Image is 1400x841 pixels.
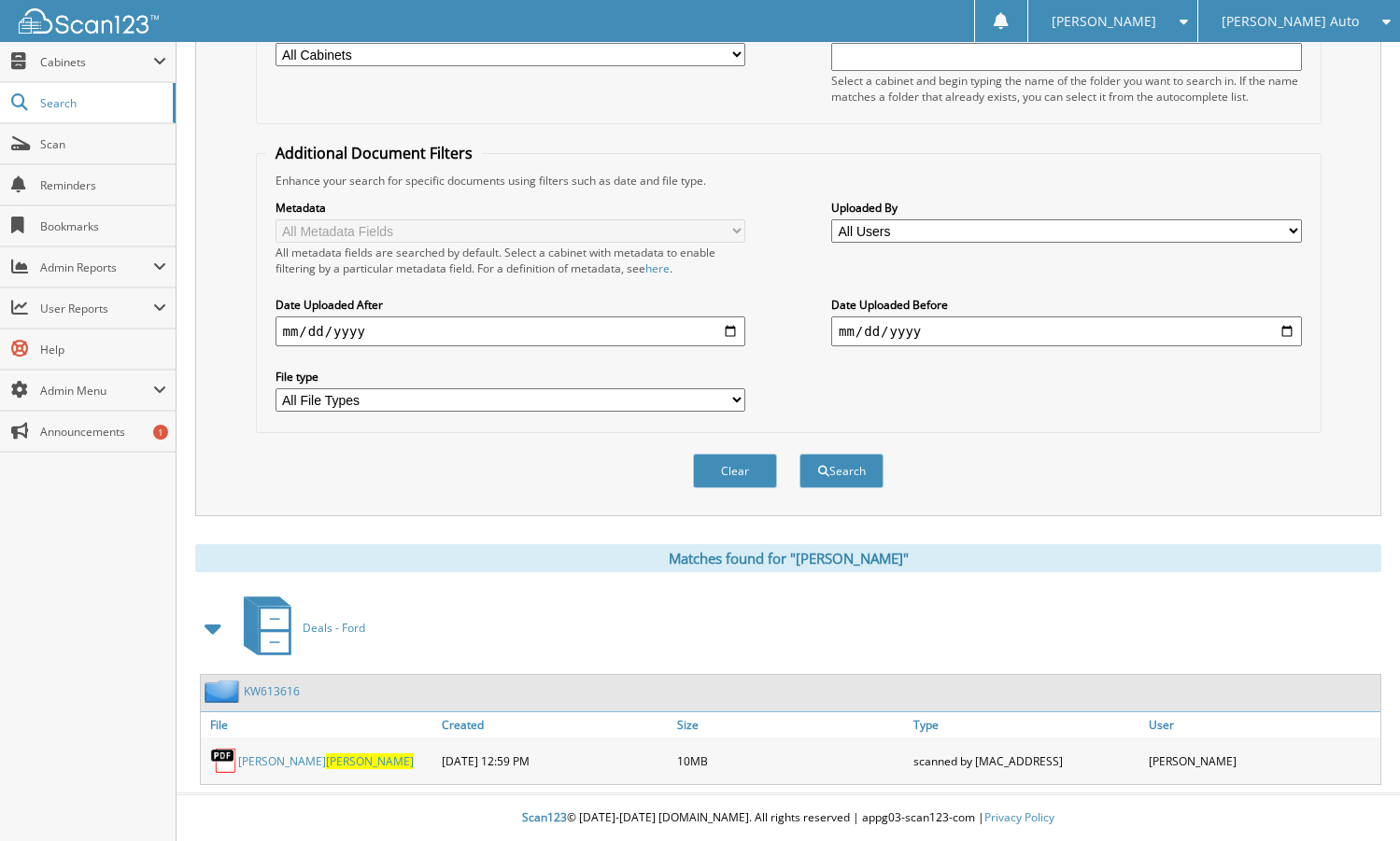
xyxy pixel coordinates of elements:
[276,200,746,216] label: Metadata
[831,316,1302,346] input: end
[40,54,153,70] span: Cabinets
[831,297,1302,313] label: Date Uploaded Before
[40,424,166,440] span: Announcements
[1222,16,1359,27] span: [PERSON_NAME] Auto
[40,301,153,316] span: User Reports
[210,747,238,775] img: PDF.png
[1307,751,1400,841] iframe: Chat Widget
[303,620,365,636] span: Deals - Ford
[672,742,909,779] div: 10MB
[266,173,1311,189] div: Enhance your search for specific documents using filters such as date and file type.
[276,316,746,346] input: start
[1144,742,1380,779] div: [PERSON_NAME]
[437,712,673,737] a: Created
[984,809,1054,825] a: Privacy Policy
[799,454,884,488] button: Search
[40,259,153,275] span: Admin Reports
[831,200,1302,216] label: Uploaded By
[266,143,482,163] legend: Additional Document Filters
[177,795,1400,841] div: © [DATE]-[DATE] [DOMAIN_NAME]. All rights reserved | appg03-scan123-com |
[40,177,166,193] span: Reminders
[40,95,163,111] span: Search
[205,680,244,703] img: folder2.png
[1144,712,1380,737] a: User
[40,383,153,399] span: Admin Menu
[238,753,414,769] a: [PERSON_NAME][PERSON_NAME]
[1052,16,1156,27] span: [PERSON_NAME]
[437,742,673,779] div: [DATE] 12:59 PM
[909,742,1145,779] div: scanned by [MAC_ADDRESS]
[645,260,670,276] a: here
[153,425,168,440] div: 1
[201,712,437,737] a: File
[195,544,1381,572] div: Matches found for "[PERSON_NAME]"
[909,712,1145,737] a: Type
[522,809,567,825] span: Scan123
[244,683,300,699] a: KW613616
[672,712,909,737] a: Size
[40,342,166,357] span: Help
[40,136,166,152] span: Scan
[276,297,746,313] label: Date Uploaded After
[40,218,166,234] span: Bookmarks
[276,369,746,385] label: File type
[831,73,1302,105] div: Select a cabinet and begin typing the name of the folder you want to search in. If the name match...
[276,245,746,276] div: All metadata fields are searched by default. Select a cabinet with metadata to enable filtering b...
[233,591,365,665] a: Deals - Ford
[693,454,777,488] button: Clear
[19,8,159,34] img: scan123-logo-white.svg
[326,753,414,769] span: [PERSON_NAME]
